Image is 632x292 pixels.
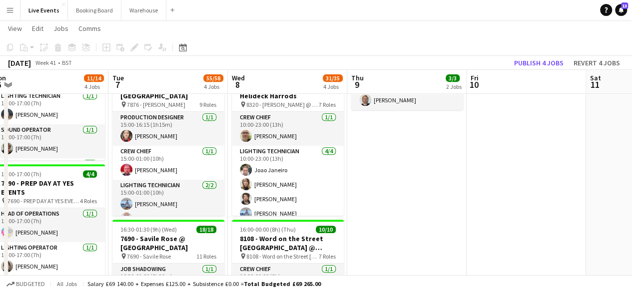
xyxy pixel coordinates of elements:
[319,101,336,108] span: 7 Roles
[78,24,101,33] span: Comms
[7,197,80,205] span: 7690 - PREP DAY AT YES EVENTS
[8,24,22,33] span: View
[53,24,68,33] span: Jobs
[5,279,46,290] button: Budgeted
[240,226,296,233] span: 16:00-00:00 (8h) (Thu)
[510,56,568,69] button: Publish 4 jobs
[49,22,72,35] a: Jobs
[4,22,26,35] a: View
[112,180,224,228] app-card-role: Lighting Technician2/215:00-01:00 (10h)[PERSON_NAME][PERSON_NAME]
[112,146,224,180] app-card-role: Crew Chief1/115:00-01:00 (10h)[PERSON_NAME]
[84,74,104,82] span: 11/14
[232,146,344,223] app-card-role: Lighting Technician4/410:00-23:00 (13h)Joao Janeiro[PERSON_NAME][PERSON_NAME][PERSON_NAME]
[199,101,216,108] span: 9 Roles
[350,79,364,90] span: 9
[590,73,601,82] span: Sat
[112,234,224,252] h3: 7690 - Savile Rose @ [GEOGRAPHIC_DATA]
[112,112,224,146] app-card-role: Production Designer1/115:00-16:15 (1h15m)[PERSON_NAME]
[1,170,41,178] span: 10:00-17:00 (7h)
[32,24,43,33] span: Edit
[323,83,342,90] div: 4 Jobs
[230,79,245,90] span: 8
[127,253,171,260] span: 7690 - Savile Rose
[469,79,479,90] span: 10
[20,0,68,20] button: Live Events
[232,112,344,146] app-card-role: Crew Chief1/110:00-23:00 (13h)[PERSON_NAME]
[8,58,31,68] div: [DATE]
[204,83,223,90] div: 4 Jobs
[196,253,216,260] span: 11 Roles
[83,170,97,178] span: 4/4
[316,226,336,233] span: 10/10
[351,73,364,82] span: Thu
[16,281,45,288] span: Budgeted
[33,59,58,66] span: Week 41
[112,73,124,82] span: Tue
[446,83,462,90] div: 2 Jobs
[111,79,124,90] span: 7
[127,101,185,108] span: 7876 - [PERSON_NAME]
[621,2,628,9] span: 13
[232,68,344,216] app-job-card: 10:00-23:00 (13h)10/118320 - [PERSON_NAME] @ Helideck Harrods 8320 - [PERSON_NAME] @ Helideck Har...
[62,59,72,66] div: BST
[244,280,321,288] span: Total Budgeted £69 265.00
[84,83,103,90] div: 4 Jobs
[112,68,224,216] app-job-card: 15:00-01:00 (10h) (Wed)12/137876 - [PERSON_NAME] @ [GEOGRAPHIC_DATA] 7876 - [PERSON_NAME]9 RolesP...
[87,280,321,288] div: Salary £69 140.00 + Expenses £125.00 + Subsistence £0.00 =
[68,0,121,20] button: Booking Board
[232,234,344,252] h3: 8108 - Word on the Street [GEOGRAPHIC_DATA] @ Banqueting House
[28,22,47,35] a: Edit
[323,74,343,82] span: 31/35
[74,22,105,35] a: Comms
[471,73,479,82] span: Fri
[615,4,627,16] a: 13
[246,101,319,108] span: 8320 - [PERSON_NAME] @ Helideck Harrods
[319,253,336,260] span: 7 Roles
[570,56,624,69] button: Revert 4 jobs
[80,197,97,205] span: 4 Roles
[121,0,166,20] button: Warehouse
[196,226,216,233] span: 18/18
[55,280,79,288] span: All jobs
[203,74,223,82] span: 55/58
[446,74,460,82] span: 3/3
[246,253,319,260] span: 8108 - Word on the Street [GEOGRAPHIC_DATA] @ Banqueting House
[120,226,177,233] span: 16:30-01:30 (9h) (Wed)
[589,79,601,90] span: 11
[232,73,245,82] span: Wed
